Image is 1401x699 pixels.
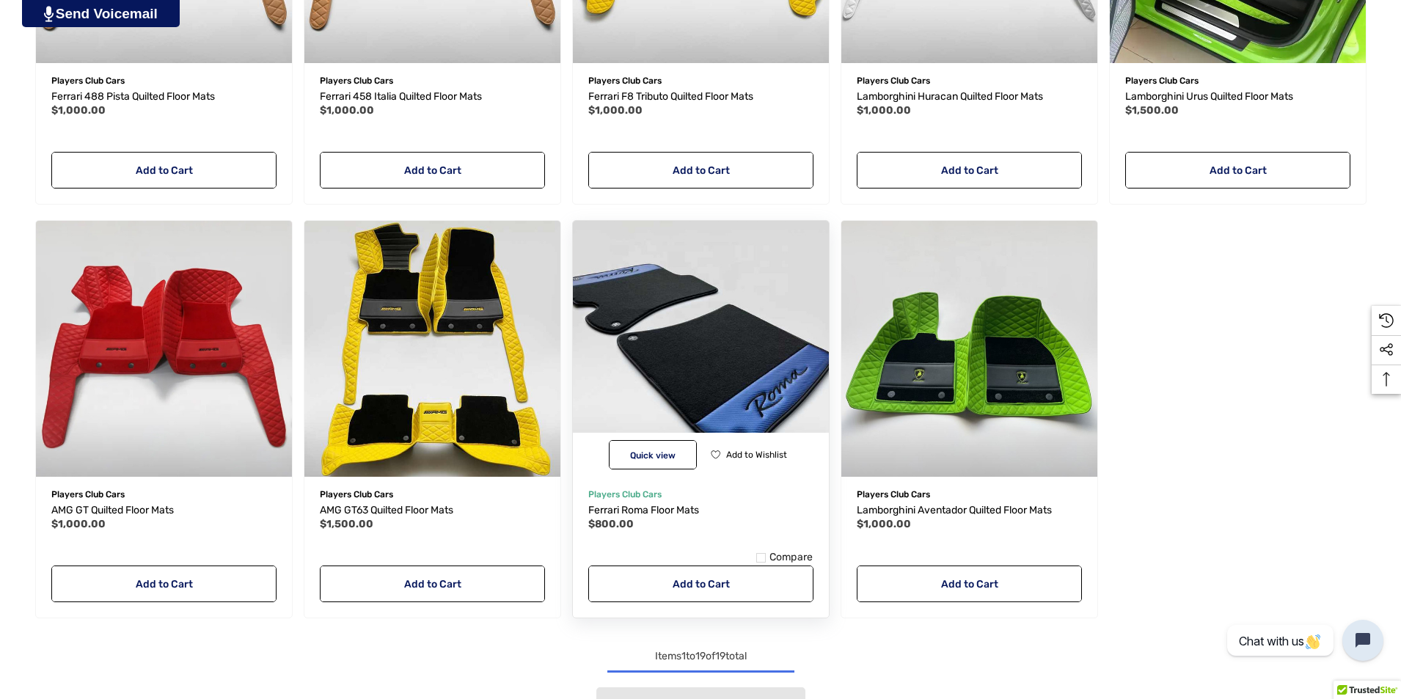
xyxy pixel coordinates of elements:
span: Ferrari 458 Italia Quilted Floor Mats [320,90,482,103]
span: Ferrari 488 Pista Quilted Floor Mats [51,90,215,103]
span: 1 [681,650,686,662]
span: AMG GT63 Quilted Floor Mats [320,504,453,516]
a: AMG GT Quilted Floor Mats,$1,000.00 [51,502,277,519]
span: $1,000.00 [320,104,374,117]
span: $800.00 [588,518,634,530]
a: Ferrari 488 Pista Quilted Floor Mats,$1,000.00 [51,88,277,106]
svg: Recently Viewed [1379,313,1394,328]
p: Players Club Cars [588,71,813,90]
span: Quick view [630,450,676,461]
img: Ferrari Roma Floor Mats [560,208,841,489]
span: $1,000.00 [588,104,643,117]
span: Lamborghini Huracan Quilted Floor Mats [857,90,1043,103]
a: Add to Cart [1125,152,1350,189]
span: Ferrari Roma Floor Mats [588,504,699,516]
a: Ferrari F8 Tributo Quilted Floor Mats,$1,000.00 [588,88,813,106]
a: Add to Cart [320,566,545,602]
button: Quick View [609,440,697,469]
a: Add to Cart [857,152,1082,189]
span: AMG GT Quilted Floor Mats [51,504,174,516]
p: Players Club Cars [51,71,277,90]
a: Ferrari Roma Floor Mats,$800.00 [588,502,813,519]
div: Items to of total [29,648,1372,665]
span: $1,000.00 [51,104,106,117]
img: AMG GT63 Quilted Floor Mats [304,221,560,477]
a: AMG GT63 Quilted Floor Mats,$1,500.00 [304,221,560,477]
span: $1,000.00 [857,104,911,117]
span: Ferrari F8 Tributo Quilted Floor Mats [588,90,753,103]
a: Lamborghini Urus Quilted Floor Mats,$1,500.00 [1125,88,1350,106]
a: Ferrari Roma Floor Mats,$800.00 [573,221,829,477]
span: Compare [769,551,813,564]
a: Add to Cart [588,152,813,189]
a: Ferrari 458 Italia Quilted Floor Mats,$1,000.00 [320,88,545,106]
p: Players Club Cars [857,71,1082,90]
a: Lamborghini Huracan Quilted Floor Mats,$1,000.00 [857,88,1082,106]
svg: Social Media [1379,343,1394,357]
span: Lamborghini Aventador Quilted Floor Mats [857,504,1052,516]
img: Lamborghini Aventador Quilted Floor Mats [841,221,1097,477]
a: Add to Cart [51,566,277,602]
img: PjwhLS0gR2VuZXJhdG9yOiBHcmF2aXQuaW8gLS0+PHN2ZyB4bWxucz0iaHR0cDovL3d3dy53My5vcmcvMjAwMC9zdmciIHhtb... [44,6,54,22]
img: AMG GT Quilted Floor Mats [36,221,292,477]
span: Lamborghini Urus Quilted Floor Mats [1125,90,1293,103]
span: $1,500.00 [320,518,373,530]
p: Players Club Cars [320,485,545,504]
a: Lamborghini Aventador Quilted Floor Mats,$1,000.00 [857,502,1082,519]
p: Players Club Cars [320,71,545,90]
span: $1,000.00 [51,518,106,530]
a: AMG GT63 Quilted Floor Mats,$1,500.00 [320,502,545,519]
button: Wishlist [705,440,792,469]
a: Add to Cart [320,152,545,189]
p: Players Club Cars [51,485,277,504]
a: Add to Cart [51,152,277,189]
a: Lamborghini Aventador Quilted Floor Mats,$1,000.00 [841,221,1097,477]
svg: Top [1372,372,1401,387]
span: $1,000.00 [857,518,911,530]
p: Players Club Cars [1125,71,1350,90]
a: AMG GT Quilted Floor Mats,$1,000.00 [36,221,292,477]
a: Add to Cart [588,566,813,602]
p: Players Club Cars [588,485,813,504]
span: $1,500.00 [1125,104,1179,117]
span: Add to Wishlist [726,450,787,460]
span: 19 [695,650,706,662]
a: Add to Cart [857,566,1082,602]
p: Players Club Cars [857,485,1082,504]
span: 19 [715,650,725,662]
